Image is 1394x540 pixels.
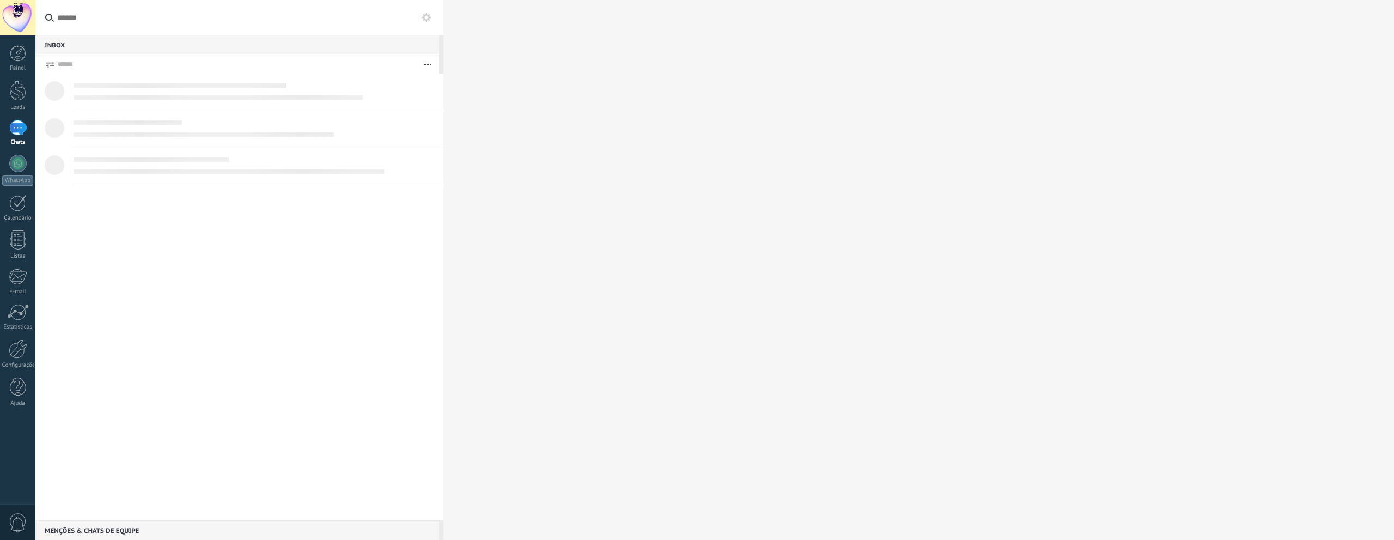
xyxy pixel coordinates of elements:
div: Inbox [35,35,439,54]
div: Estatísticas [2,324,34,331]
div: Listas [2,253,34,260]
div: WhatsApp [2,175,33,186]
div: Calendário [2,215,34,222]
div: E-mail [2,288,34,295]
div: Leads [2,104,34,111]
div: Configurações [2,362,34,369]
div: Menções & Chats de equipe [35,520,439,540]
div: Painel [2,65,34,72]
div: Ajuda [2,400,34,407]
div: Chats [2,139,34,146]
